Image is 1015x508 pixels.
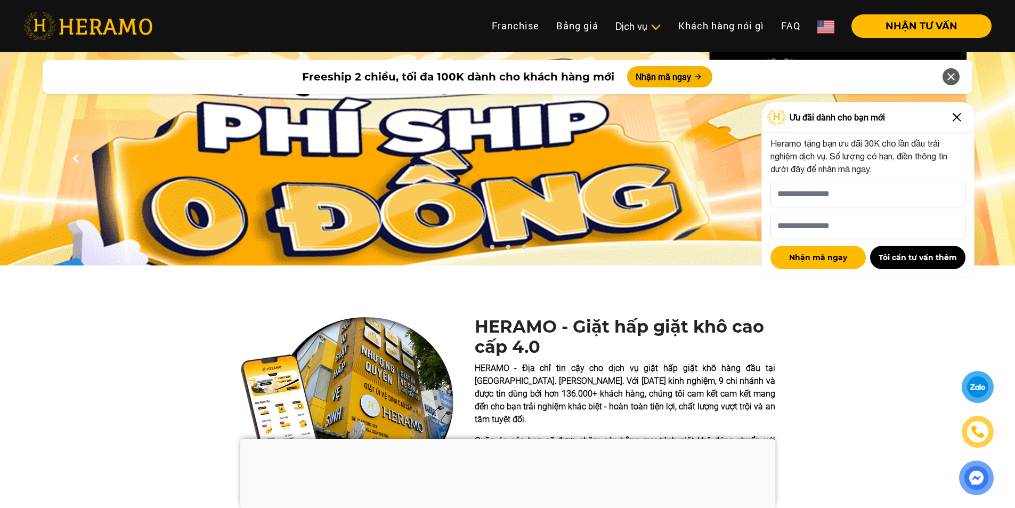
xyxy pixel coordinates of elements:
[548,14,607,37] a: Bảng giá
[475,362,775,426] p: HERAMO - Địa chỉ tin cậy cho dịch vụ giặt hấp giặt khô hàng đầu tại [GEOGRAPHIC_DATA]. [PERSON_NA...
[948,109,965,126] img: Close
[518,244,529,255] button: 3
[851,14,992,38] button: NHẬN TƯ VẤN
[483,14,548,37] a: Franchise
[615,19,661,34] div: Dịch vụ
[767,109,787,125] img: Logo
[627,66,712,87] button: Nhận mã ngay
[486,244,497,255] button: 1
[870,246,965,269] button: Tôi cần tư vấn thêm
[240,439,775,505] iframe: Advertisement
[773,14,809,37] a: FAQ
[502,244,513,255] button: 2
[970,424,986,440] img: phone-icon
[650,22,661,33] img: subToggleIcon
[670,14,773,37] a: Khách hàng nói gì
[23,12,152,40] img: heramo-logo.png
[770,246,866,269] button: Nhận mã ngay
[475,317,775,358] h1: HERAMO - Giặt hấp giặt khô cao cấp 4.0
[843,21,992,31] a: NHẬN TƯ VẤN
[962,416,993,447] a: phone-icon
[790,111,885,124] span: Ưu đãi dành cho bạn mới
[240,317,453,491] img: heramo-quality-banner
[770,137,965,175] p: Heramo tặng bạn ưu đãi 30K cho lần đầu trải nghiệm dịch vụ. Số lượng có hạn, điền thông tin dưới ...
[475,434,775,486] p: Quần áo của bạn sẽ được chăm sóc bằng quy trình giặt khô đúng chuẩn với trang thiết bị máy móc hi...
[817,20,834,34] img: Flag_of_US.png
[302,69,614,85] span: Freeship 2 chiều, tối đa 100K dành cho khách hàng mới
